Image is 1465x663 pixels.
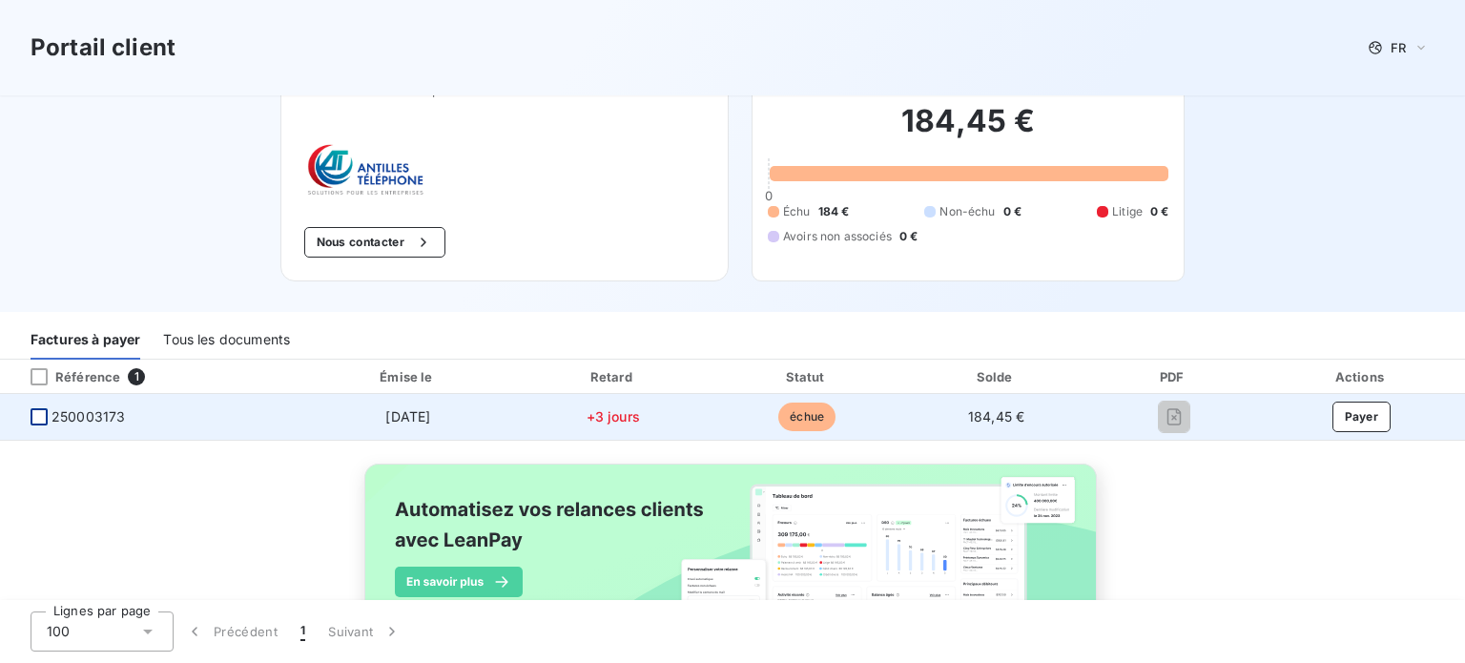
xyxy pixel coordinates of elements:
button: Précédent [174,611,289,652]
span: 1 [300,622,305,641]
div: Retard [519,367,708,386]
div: Tous les documents [163,320,290,360]
div: Solde [907,367,1086,386]
h2: 184,45 € [768,102,1168,159]
div: Factures à payer [31,320,140,360]
span: 184,45 € [968,408,1024,425]
button: Suivant [317,611,413,652]
span: 1 [128,368,145,385]
button: Payer [1332,402,1392,432]
span: Avoirs non associés [783,228,892,245]
div: Émise le [305,367,511,386]
span: échue [778,403,836,431]
div: PDF [1094,367,1254,386]
span: 0 € [899,228,918,245]
span: 0 [765,188,773,203]
div: Statut [715,367,899,386]
span: +3 jours [587,408,640,425]
span: 0 € [1150,203,1168,220]
div: Actions [1262,367,1461,386]
span: 184 € [818,203,850,220]
span: 250003173 [52,407,125,426]
span: 0 € [1003,203,1021,220]
span: FR [1391,40,1406,55]
span: Litige [1112,203,1143,220]
span: 100 [47,622,70,641]
span: [DATE] [385,408,430,425]
h3: Portail client [31,31,175,65]
button: 1 [289,611,317,652]
span: Non-échu [939,203,995,220]
button: Nous contacter [304,227,445,258]
img: Company logo [304,143,426,197]
div: Référence [15,368,120,385]
span: Échu [783,203,811,220]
